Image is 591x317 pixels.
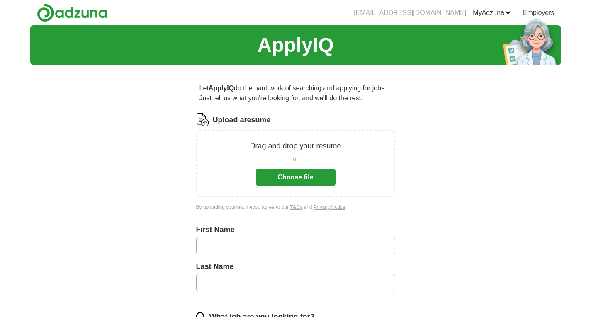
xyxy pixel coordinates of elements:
[37,3,107,22] img: Adzuna logo
[293,155,298,164] span: or
[473,8,511,18] a: MyAdzuna
[213,114,271,126] label: Upload a resume
[196,113,209,126] img: CV Icon
[257,30,333,60] h1: ApplyIQ
[256,169,336,186] button: Choose file
[196,261,395,272] label: Last Name
[250,140,341,152] p: Drag and drop your resume
[209,85,234,92] strong: ApplyIQ
[314,204,345,210] a: Privacy Notice
[196,80,395,106] p: Let do the hard work of searching and applying for jobs. Just tell us what you're looking for, an...
[196,224,395,235] label: First Name
[354,8,466,18] li: [EMAIL_ADDRESS][DOMAIN_NAME]
[196,203,395,211] div: By uploading your resume you agree to our and .
[290,204,302,210] a: T&Cs
[523,8,555,18] a: Employers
